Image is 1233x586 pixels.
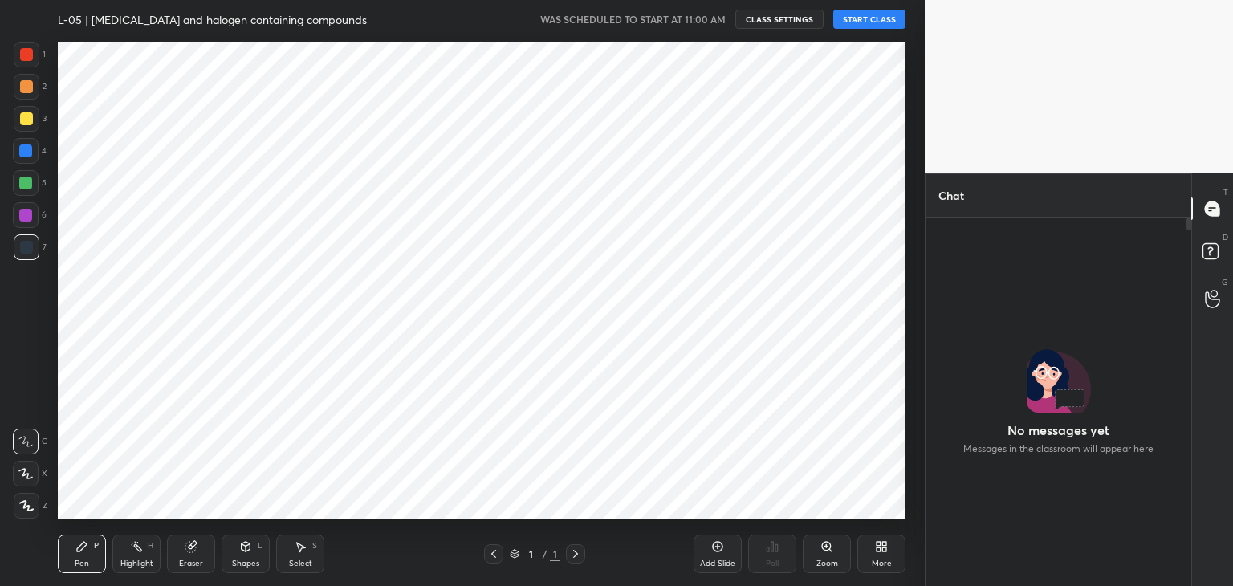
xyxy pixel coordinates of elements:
div: / [542,549,547,559]
div: 1 [14,42,46,67]
h4: L-05 | [MEDICAL_DATA] and halogen containing compounds [58,12,367,27]
div: Zoom [816,560,838,568]
div: 3 [14,106,47,132]
div: More [872,560,892,568]
div: 1 [523,549,539,559]
div: Highlight [120,560,153,568]
div: 2 [14,74,47,100]
div: Select [289,560,312,568]
div: Z [14,493,47,519]
div: 4 [13,138,47,164]
div: S [312,542,317,550]
div: Eraser [179,560,203,568]
div: P [94,542,99,550]
div: 6 [13,202,47,228]
button: CLASS SETTINGS [735,10,824,29]
p: T [1223,186,1228,198]
p: D [1223,231,1228,243]
div: X [13,461,47,486]
div: Shapes [232,560,259,568]
div: 5 [13,170,47,196]
p: G [1222,276,1228,288]
div: C [13,429,47,454]
div: 1 [550,547,560,561]
div: L [258,542,262,550]
button: START CLASS [833,10,905,29]
p: Chat [926,174,977,217]
div: Pen [75,560,89,568]
h5: WAS SCHEDULED TO START AT 11:00 AM [540,12,726,26]
div: H [148,542,153,550]
div: Add Slide [700,560,735,568]
div: 7 [14,234,47,260]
